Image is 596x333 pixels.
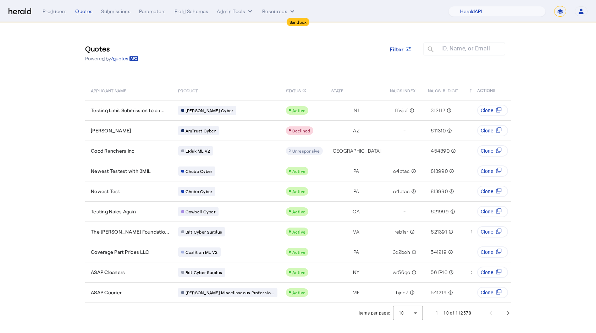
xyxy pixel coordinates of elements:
[431,228,447,235] span: 621391
[428,87,458,94] span: NAICS-6-DIGIT
[449,208,455,215] mat-icon: info_outline
[354,107,359,114] span: NJ
[481,107,493,114] span: Clone
[403,127,405,134] span: -
[481,289,493,296] span: Clone
[481,228,493,235] span: Clone
[75,8,93,15] div: Quotes
[262,8,296,15] button: Resources dropdown menu
[139,8,166,15] div: Parameters
[178,87,198,94] span: PRODUCT
[431,289,447,296] span: 541219
[292,290,306,295] span: Active
[431,249,447,256] span: 541219
[431,208,449,215] span: 621999
[217,8,254,15] button: internal dropdown menu
[477,165,508,177] button: Clone
[394,228,409,235] span: reb1sr
[431,127,446,134] span: 611310
[353,127,359,134] span: AZ
[390,87,415,94] span: NAICS INDEX
[292,270,306,275] span: Active
[431,168,448,175] span: 813990
[447,269,454,276] mat-icon: info_outline
[91,87,126,94] span: APPLICANT NAME
[481,188,493,195] span: Clone
[477,287,508,298] button: Clone
[331,87,343,94] span: STATE
[477,186,508,197] button: Clone
[292,250,306,255] span: Active
[186,290,274,295] span: [PERSON_NAME] Miscellaneous Professio...
[353,289,360,296] span: ME
[353,168,359,175] span: PA
[186,128,216,133] span: AmTrust Cyber
[481,127,493,134] span: Clone
[292,229,306,234] span: Active
[353,188,359,195] span: PA
[353,228,359,235] span: VA
[477,145,508,157] button: Clone
[91,228,170,235] span: The [PERSON_NAME] Foundatio...
[477,267,508,278] button: Clone
[446,127,452,134] mat-icon: info_outline
[471,80,511,100] th: ACTIONS
[408,228,415,235] mat-icon: info_outline
[91,188,120,195] span: Newest Test
[302,87,307,94] mat-icon: info_outline
[481,168,493,175] span: Clone
[85,55,138,62] p: Powered by
[292,148,320,153] span: Unresponsive
[470,87,489,94] span: PREMIUM
[353,269,360,276] span: NY
[91,147,134,154] span: Good Ranchers Inc
[410,249,416,256] mat-icon: info_outline
[91,249,149,256] span: Coverage Part Prices LLC
[292,169,306,174] span: Active
[393,249,410,256] span: 3x2boh
[481,147,493,154] span: Clone
[384,43,418,55] button: Filter
[449,147,456,154] mat-icon: info_outline
[186,269,222,275] span: Brit Cyber Surplus
[448,168,454,175] mat-icon: info_outline
[471,269,474,276] span: $
[186,209,215,214] span: Cowbell Cyber
[292,189,306,194] span: Active
[186,249,218,255] span: Coalition ML V2
[395,107,408,114] span: ffwjsf
[477,246,508,258] button: Clone
[447,228,453,235] mat-icon: info_outline
[91,269,125,276] span: ASAP Cleaners
[111,55,138,62] a: /quotes
[286,87,301,94] span: STATUS
[186,229,222,235] span: Brit Cyber Surplus
[408,107,414,114] mat-icon: info_outline
[477,226,508,238] button: Clone
[445,107,452,114] mat-icon: info_outline
[292,108,306,113] span: Active
[101,8,131,15] div: Submissions
[431,269,447,276] span: 561740
[441,45,490,52] mat-label: ID, Name, or Email
[353,249,359,256] span: PA
[287,18,310,26] div: Sandbox
[9,8,31,15] img: Herald Logo
[331,147,381,154] span: [GEOGRAPHIC_DATA]
[353,208,360,215] span: CA
[481,269,493,276] span: Clone
[91,168,150,175] span: Newest Testest with 3MIL
[410,188,416,195] mat-icon: info_outline
[186,189,213,194] span: Chubb Cyber
[91,289,122,296] span: ASAP Courier
[477,105,508,116] button: Clone
[186,108,233,113] span: [PERSON_NAME] Cyber
[481,249,493,256] span: Clone
[91,127,131,134] span: [PERSON_NAME]
[500,305,517,322] button: Next page
[390,45,404,53] span: Filter
[91,208,136,215] span: Testing Naics Again
[448,188,454,195] mat-icon: info_outline
[431,188,448,195] span: 813990
[471,228,474,235] span: $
